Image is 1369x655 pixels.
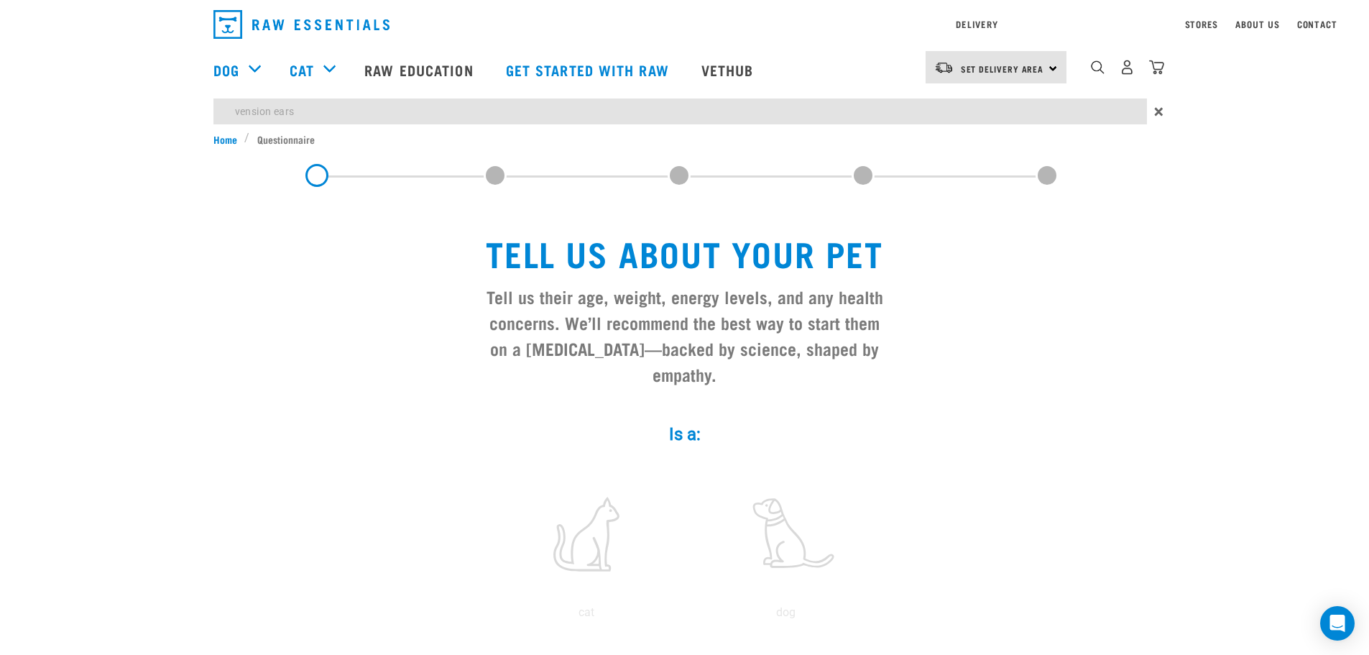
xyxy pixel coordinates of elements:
a: Get started with Raw [492,41,687,99]
a: Delivery [956,22,997,27]
nav: dropdown navigation [202,4,1168,45]
input: Search... [213,99,1147,124]
a: Vethub [687,41,772,99]
a: Cat [290,59,314,81]
img: home-icon-1@2x.png [1091,60,1105,74]
p: cat [489,604,683,621]
a: Contact [1297,22,1337,27]
h1: Tell us about your pet [481,233,889,272]
p: dog [689,604,883,621]
h3: Tell us their age, weight, energy levels, and any health concerns. We’ll recommend the best way t... [481,283,889,387]
a: About Us [1235,22,1279,27]
nav: breadcrumbs [213,132,1156,147]
a: Raw Education [350,41,491,99]
img: Raw Essentials Logo [213,10,390,39]
a: Stores [1185,22,1219,27]
div: Open Intercom Messenger [1320,606,1355,641]
img: user.png [1120,60,1135,75]
a: Home [213,132,245,147]
img: home-icon@2x.png [1149,60,1164,75]
a: Dog [213,59,239,81]
span: × [1154,99,1163,124]
span: Set Delivery Area [961,66,1044,71]
img: van-moving.png [934,61,954,74]
span: Home [213,132,237,147]
label: Is a: [469,421,900,447]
